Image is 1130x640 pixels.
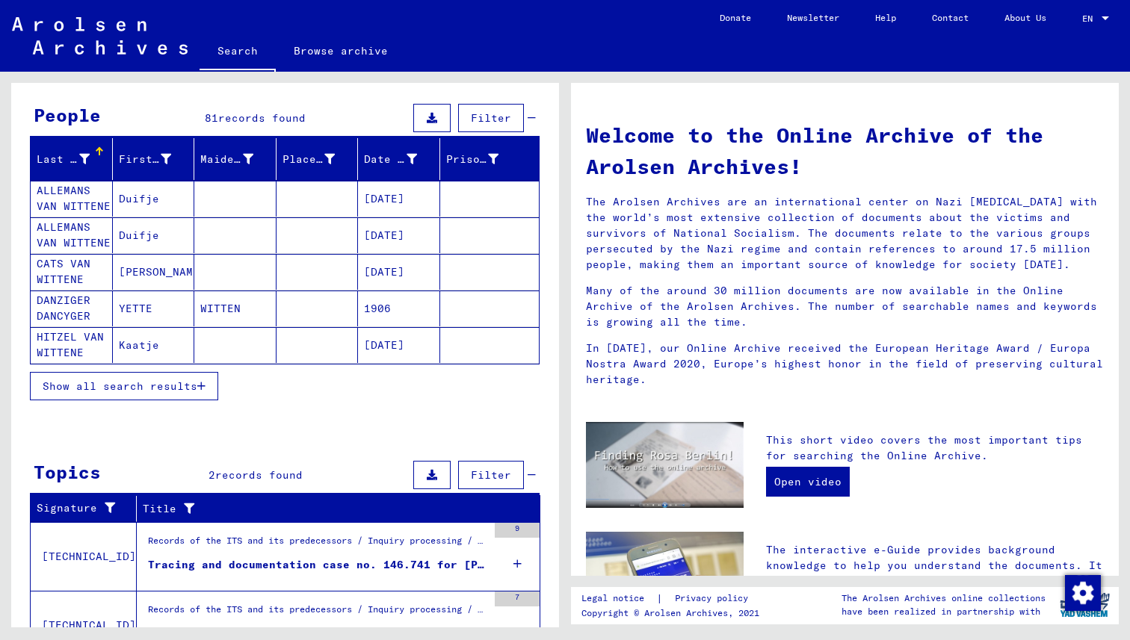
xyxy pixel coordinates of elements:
div: First Name [119,152,172,167]
mat-cell: [DATE] [358,254,440,290]
mat-header-cell: Maiden Name [194,138,277,180]
mat-cell: [PERSON_NAME] [113,254,195,290]
p: This short video covers the most important tips for searching the Online Archive. [766,432,1104,464]
div: Place of Birth [282,147,358,171]
div: Prisoner # [446,147,522,171]
mat-cell: ALLEMANS VAN WITTENE [31,181,113,217]
mat-cell: [DATE] [358,181,440,217]
button: Filter [458,104,524,132]
p: The interactive e-Guide provides background knowledge to help you understand the documents. It in... [766,542,1104,621]
div: Date of Birth [364,152,417,167]
span: Filter [471,468,511,482]
div: Tracing and documentation case no. 146.741 for [PERSON_NAME] born [DEMOGRAPHIC_DATA] [148,557,487,573]
img: eguide.jpg [586,532,744,637]
button: Show all search results [30,372,218,400]
span: 2 [209,468,215,482]
div: Last Name [37,152,90,167]
div: Signature [37,497,136,521]
a: Search [200,33,276,72]
mat-cell: [DATE] [358,217,440,253]
mat-cell: HITZEL VAN WITTENE [31,327,113,363]
h1: Welcome to the Online Archive of the Arolsen Archives! [586,119,1104,182]
div: Title [143,497,522,521]
a: Open video [766,467,850,497]
div: 7 [495,591,540,606]
p: The Arolsen Archives online collections [842,591,1046,605]
mat-cell: ALLEMANS VAN WITTENE [31,217,113,253]
mat-cell: CATS VAN WITTENE [31,254,113,290]
div: Topics [34,459,101,485]
div: Records of the ITS and its predecessors / Inquiry processing / ITS case files as of 1947 / Reposi... [148,603,487,624]
mat-header-cell: Date of Birth [358,138,440,180]
mat-header-cell: Last Name [31,138,113,180]
img: yv_logo.png [1057,586,1113,624]
span: Filter [471,111,511,125]
mat-header-cell: First Name [113,138,195,180]
span: records found [215,468,303,482]
mat-cell: [DATE] [358,327,440,363]
div: Place of Birth [282,152,336,167]
div: Records of the ITS and its predecessors / Inquiry processing / ITS case files as of 1947 / Reposi... [148,534,487,555]
p: have been realized in partnership with [842,605,1046,618]
div: Prisoner # [446,152,499,167]
mat-cell: Duifje [113,181,195,217]
div: Last Name [37,147,112,171]
p: In [DATE], our Online Archive received the European Heritage Award / Europa Nostra Award 2020, Eu... [586,341,1104,388]
a: Browse archive [276,33,406,69]
mat-cell: 1906 [358,291,440,326]
mat-cell: YETTE [113,291,195,326]
span: records found [218,111,306,125]
a: Privacy policy [663,591,766,606]
div: Title [143,501,503,517]
p: The Arolsen Archives are an international center on Nazi [MEDICAL_DATA] with the world’s most ext... [586,194,1104,273]
mat-cell: WITTEN [194,291,277,326]
p: Copyright © Arolsen Archives, 2021 [581,606,766,620]
div: People [34,102,101,128]
mat-cell: DANZIGER DANCYGER [31,291,113,326]
span: 81 [205,111,218,125]
span: Show all search results [43,379,197,393]
mat-header-cell: Prisoner # [440,138,540,180]
div: 9 [495,523,540,538]
div: | [581,591,766,606]
mat-cell: Kaatje [113,327,195,363]
div: Signature [37,500,117,516]
p: Many of the around 30 million documents are now available in the Online Archive of the Arolsen Ar... [586,283,1104,330]
img: Arolsen_neg.svg [12,17,188,55]
mat-header-cell: Place of Birth [277,138,359,180]
mat-cell: Duifje [113,217,195,253]
div: Maiden Name [200,147,276,171]
div: Date of Birth [364,147,439,171]
td: [TECHNICAL_ID] [31,522,137,591]
img: video.jpg [586,422,744,508]
div: Maiden Name [200,152,253,167]
img: Change consent [1065,575,1101,611]
a: Legal notice [581,591,656,606]
button: Filter [458,461,524,489]
div: First Name [119,147,194,171]
span: EN [1082,13,1099,24]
